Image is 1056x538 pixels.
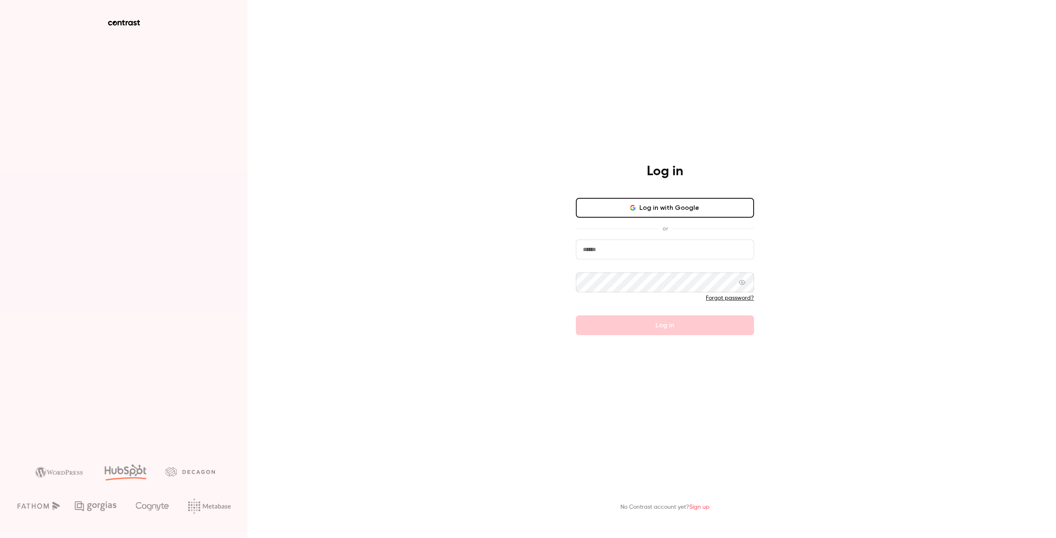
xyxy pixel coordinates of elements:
img: decagon [165,467,215,476]
h4: Log in [647,163,683,180]
span: or [658,224,672,233]
button: Log in with Google [576,198,754,218]
a: Forgot password? [706,295,754,301]
p: No Contrast account yet? [620,503,709,512]
a: Sign up [689,504,709,510]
